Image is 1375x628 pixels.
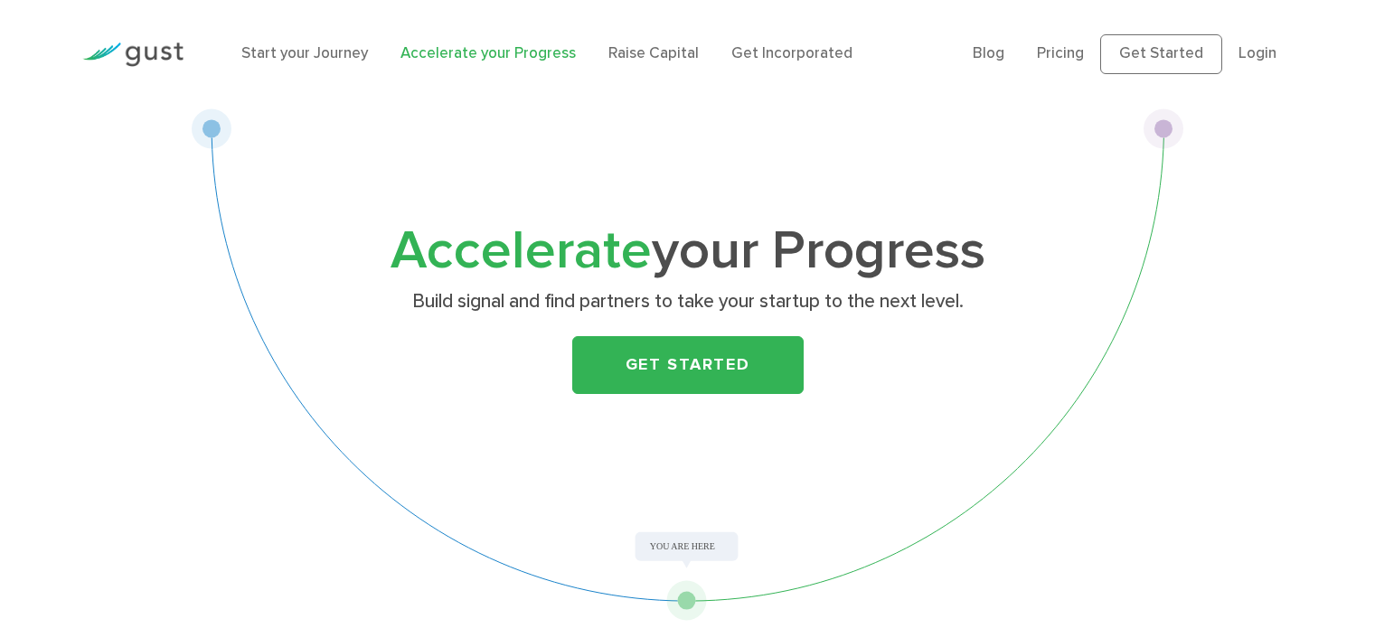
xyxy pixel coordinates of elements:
[82,42,184,67] img: Gust Logo
[331,227,1045,277] h1: your Progress
[973,44,1004,62] a: Blog
[241,44,368,62] a: Start your Journey
[391,219,652,283] span: Accelerate
[337,289,1038,314] p: Build signal and find partners to take your startup to the next level.
[400,44,576,62] a: Accelerate your Progress
[572,336,804,394] a: Get Started
[731,44,852,62] a: Get Incorporated
[1100,34,1222,74] a: Get Started
[608,44,699,62] a: Raise Capital
[1037,44,1084,62] a: Pricing
[1238,44,1276,62] a: Login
